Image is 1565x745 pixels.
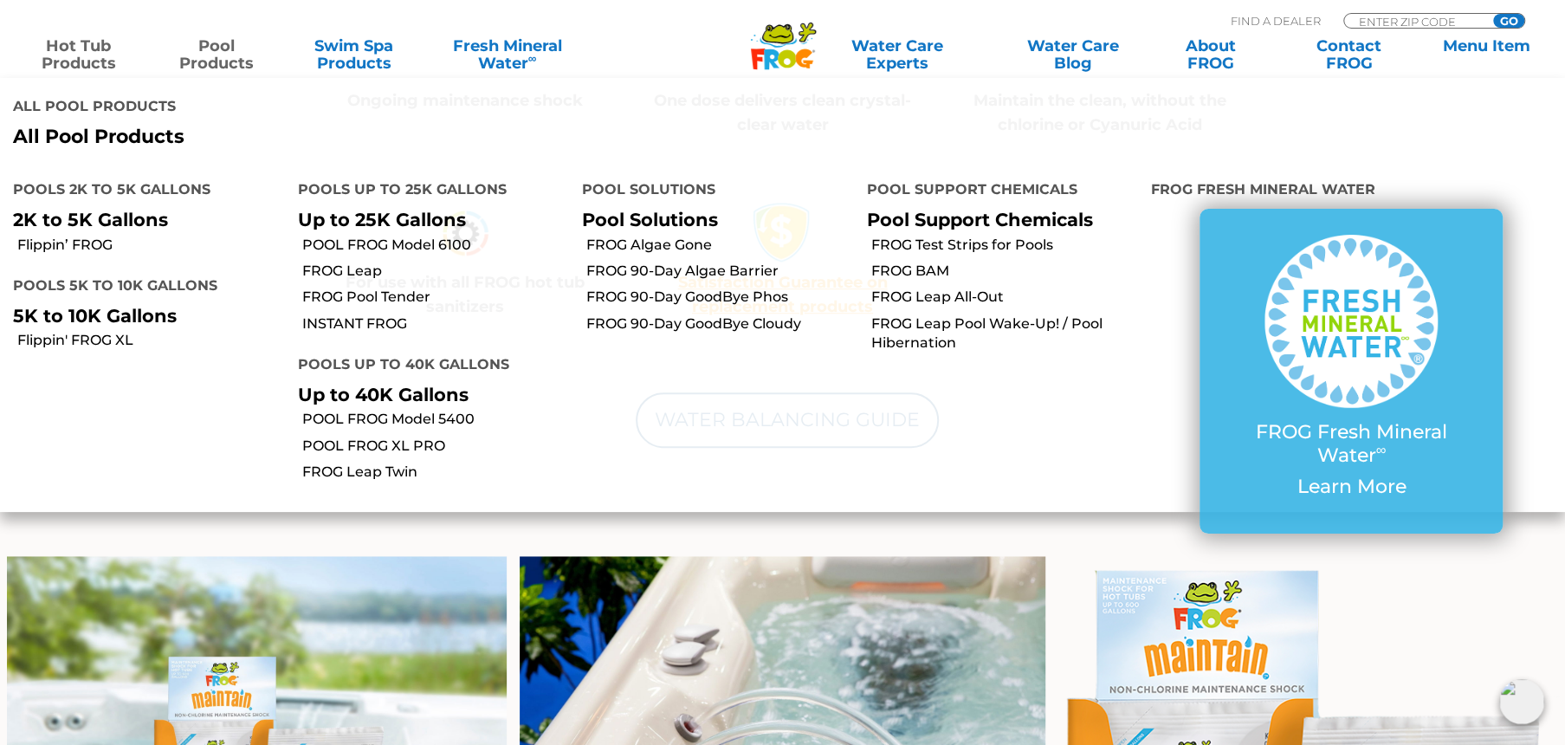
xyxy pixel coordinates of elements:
[586,236,853,255] a: FROG Algae Gone
[1231,13,1321,29] p: Find A Dealer
[13,305,271,327] p: 5K to 10K Gallons
[798,37,997,72] a: Water CareExperts
[1150,37,1272,72] a: AboutFROG
[13,91,769,126] h4: All Pool Products
[301,437,568,456] a: POOL FROG XL PRO
[301,314,568,334] a: INSTANT FROG
[870,236,1137,255] a: FROG Test Strips for Pools
[1151,174,1552,209] h4: FROG Fresh Mineral Water
[866,209,1124,230] p: Pool Support Chemicals
[293,37,415,72] a: Swim SpaProducts
[297,349,555,384] h4: Pools up to 40K Gallons
[866,174,1124,209] h4: Pool Support Chemicals
[13,174,271,209] h4: Pools 2K to 5K Gallons
[1357,14,1474,29] input: Zip Code Form
[17,236,284,255] a: Flippin’ FROG
[297,209,555,230] p: Up to 25K Gallons
[870,314,1137,353] a: FROG Leap Pool Wake-Up! / Pool Hibernation
[1012,37,1135,72] a: Water CareBlog
[1493,14,1524,28] input: GO
[870,262,1137,281] a: FROG BAM
[301,236,568,255] a: POOL FROG Model 6100
[586,262,853,281] a: FROG 90-Day Algae Barrier
[301,288,568,307] a: FROG Pool Tender
[297,384,555,405] p: Up to 40K Gallons
[582,209,718,230] a: Pool Solutions
[1234,235,1468,507] a: FROG Fresh Mineral Water∞ Learn More
[1234,476,1468,498] p: Learn More
[1234,421,1468,467] p: FROG Fresh Mineral Water
[13,209,271,230] p: 2K to 5K Gallons
[17,331,284,350] a: Flippin' FROG XL
[1499,679,1544,724] img: openIcon
[17,37,139,72] a: Hot TubProducts
[301,410,568,429] a: POOL FROG Model 5400
[1426,37,1548,72] a: Menu Item
[155,37,277,72] a: PoolProducts
[301,463,568,482] a: FROG Leap Twin
[13,126,769,148] a: All Pool Products
[586,288,853,307] a: FROG 90-Day GoodBye Phos
[1288,37,1410,72] a: ContactFROG
[301,262,568,281] a: FROG Leap
[528,51,537,65] sup: ∞
[582,174,840,209] h4: Pool Solutions
[1375,441,1386,458] sup: ∞
[430,37,584,72] a: Fresh MineralWater∞
[870,288,1137,307] a: FROG Leap All-Out
[586,314,853,334] a: FROG 90-Day GoodBye Cloudy
[297,174,555,209] h4: Pools up to 25K Gallons
[13,270,271,305] h4: Pools 5K to 10K Gallons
